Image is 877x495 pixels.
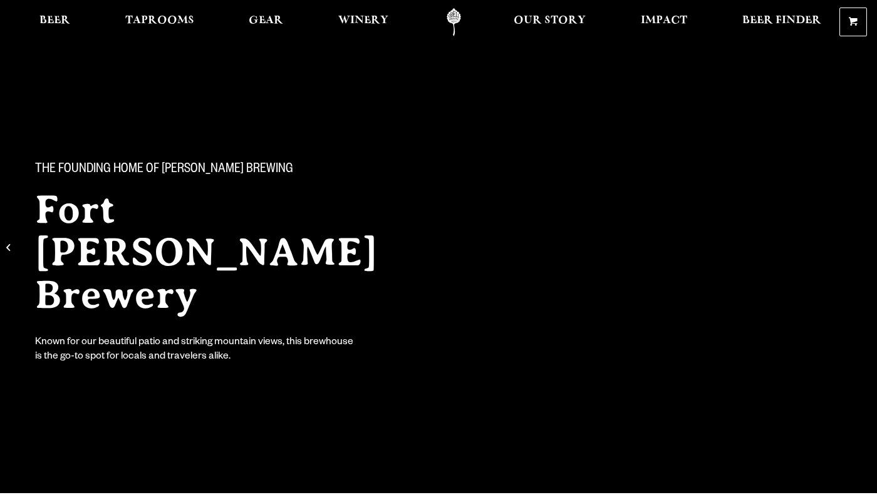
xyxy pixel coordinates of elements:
h2: Fort [PERSON_NAME] Brewery [35,188,426,316]
a: Our Story [506,8,594,36]
span: Beer [39,16,70,26]
span: Impact [641,16,687,26]
span: Winery [338,16,388,26]
span: Gear [249,16,283,26]
a: Taprooms [117,8,202,36]
span: The Founding Home of [PERSON_NAME] Brewing [35,162,293,178]
a: Beer Finder [734,8,829,36]
a: Impact [633,8,695,36]
span: Beer Finder [742,16,821,26]
span: Our Story [514,16,586,26]
a: Odell Home [430,8,477,36]
a: Gear [241,8,291,36]
span: Taprooms [125,16,194,26]
a: Winery [330,8,397,36]
a: Beer [31,8,78,36]
div: Known for our beautiful patio and striking mountain views, this brewhouse is the go-to spot for l... [35,336,356,365]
